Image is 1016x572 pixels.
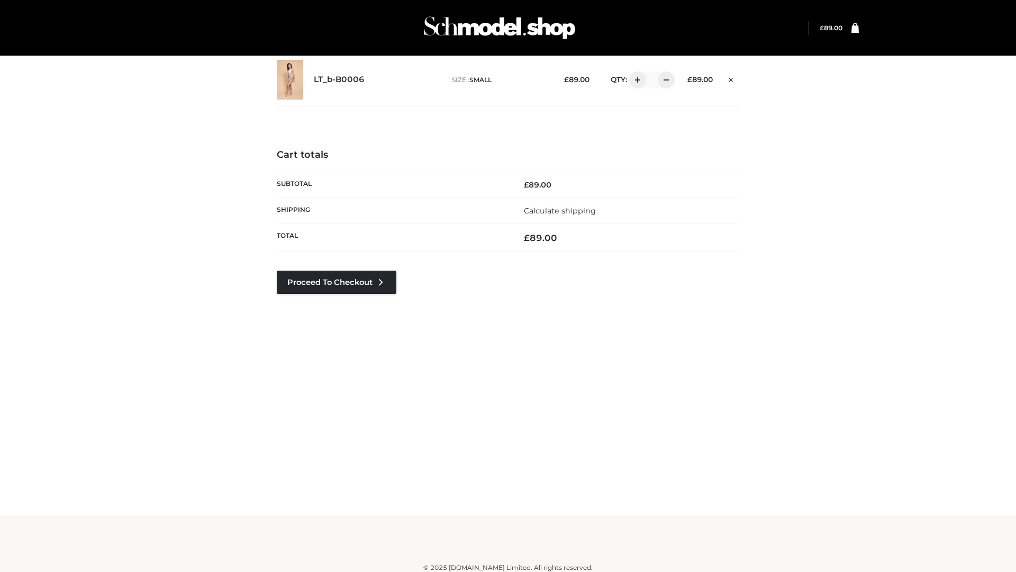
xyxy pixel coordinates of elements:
th: Total [277,224,508,252]
span: £ [564,75,569,84]
bdi: 89.00 [820,24,842,32]
img: Schmodel Admin 964 [420,7,579,49]
span: £ [687,75,692,84]
a: LT_b-B0006 [314,75,365,85]
span: SMALL [469,76,492,84]
span: £ [524,180,529,190]
span: £ [820,24,824,32]
a: Remove this item [723,71,739,85]
div: QTY: [600,71,671,88]
bdi: 89.00 [687,75,713,84]
span: £ [524,233,530,243]
bdi: 89.00 [524,233,557,243]
th: Shipping [277,198,508,224]
th: Subtotal [277,172,508,198]
a: Calculate shipping [524,206,596,216]
a: £89.00 [820,24,842,32]
a: Proceed to Checkout [277,271,396,294]
bdi: 89.00 [524,180,551,190]
h4: Cart totals [277,149,739,161]
p: size : [452,75,548,85]
bdi: 89.00 [564,75,589,84]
